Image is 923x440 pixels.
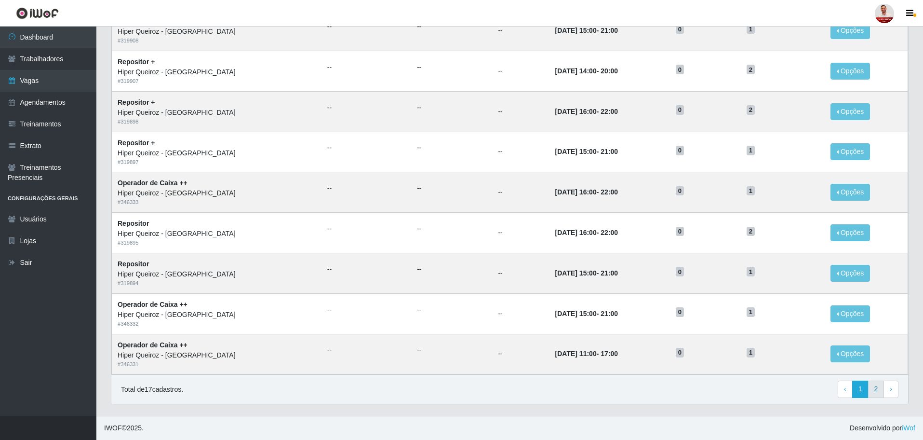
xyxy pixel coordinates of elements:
div: # 319907 [118,77,316,85]
time: [DATE] 15:00 [555,269,597,277]
span: 0 [676,227,684,236]
button: Opções [830,22,870,39]
td: -- [492,11,549,51]
time: 21:00 [601,27,618,34]
td: -- [492,213,549,253]
span: 1 [747,307,755,317]
div: # 346332 [118,320,316,328]
span: 2 [747,227,755,236]
span: 0 [676,105,684,115]
time: 21:00 [601,269,618,277]
strong: Operador de Caixa ++ [118,301,187,308]
div: # 319897 [118,158,316,166]
ul: -- [327,345,405,355]
td: -- [492,132,549,172]
div: # 319898 [118,118,316,126]
ul: -- [417,103,487,113]
strong: - [555,67,618,75]
ul: -- [417,345,487,355]
strong: - [555,108,618,115]
div: # 346333 [118,198,316,206]
a: Next [883,381,898,398]
span: 0 [676,146,684,155]
a: Previous [838,381,853,398]
span: 1 [747,25,755,34]
strong: - [555,350,618,357]
span: 2 [747,105,755,115]
strong: - [555,27,618,34]
span: 1 [747,186,755,196]
time: [DATE] 15:00 [555,310,597,317]
div: # 319908 [118,37,316,45]
span: ‹ [844,385,846,393]
time: [DATE] 16:00 [555,188,597,196]
time: [DATE] 15:00 [555,148,597,155]
span: 0 [676,186,684,196]
button: Opções [830,265,870,282]
div: # 319895 [118,239,316,247]
time: [DATE] 15:00 [555,27,597,34]
strong: - [555,310,618,317]
time: 17:00 [601,350,618,357]
span: › [890,385,892,393]
strong: Repositor + [118,139,155,147]
time: 22:00 [601,229,618,236]
span: 1 [747,348,755,357]
div: Hiper Queiroz - [GEOGRAPHIC_DATA] [118,67,316,77]
span: 0 [676,65,684,74]
ul: -- [327,62,405,72]
p: Total de 17 cadastros. [121,385,183,395]
strong: - [555,269,618,277]
button: Opções [830,224,870,241]
button: Opções [830,63,870,80]
ul: -- [327,103,405,113]
div: Hiper Queiroz - [GEOGRAPHIC_DATA] [118,188,316,198]
strong: - [555,188,618,196]
div: Hiper Queiroz - [GEOGRAPHIC_DATA] [118,269,316,279]
a: 2 [868,381,884,398]
div: Hiper Queiroz - [GEOGRAPHIC_DATA] [118,229,316,239]
span: IWOF [104,424,122,432]
td: -- [492,253,549,293]
time: 22:00 [601,108,618,115]
button: Opções [830,184,870,201]
div: Hiper Queiroz - [GEOGRAPHIC_DATA] [118,108,316,118]
ul: -- [327,22,405,32]
div: Hiper Queiroz - [GEOGRAPHIC_DATA] [118,148,316,158]
strong: Repositor [118,260,149,268]
span: 1 [747,146,755,155]
ul: -- [417,224,487,234]
button: Opções [830,143,870,160]
div: # 319894 [118,279,316,288]
span: 0 [676,348,684,357]
time: [DATE] 16:00 [555,229,597,236]
strong: - [555,229,618,236]
button: Opções [830,103,870,120]
strong: Operador de Caixa ++ [118,341,187,349]
time: [DATE] 14:00 [555,67,597,75]
span: 0 [676,267,684,276]
nav: pagination [838,381,898,398]
span: 1 [747,267,755,276]
td: -- [492,293,549,334]
td: -- [492,51,549,91]
time: 21:00 [601,310,618,317]
time: 20:00 [601,67,618,75]
td: -- [492,91,549,132]
div: Hiper Queiroz - [GEOGRAPHIC_DATA] [118,350,316,360]
ul: -- [417,62,487,72]
div: # 346331 [118,360,316,369]
ul: -- [417,183,487,193]
strong: Repositor + [118,58,155,66]
time: 21:00 [601,148,618,155]
button: Opções [830,345,870,362]
strong: Repositor [118,220,149,227]
ul: -- [327,143,405,153]
button: Opções [830,305,870,322]
div: Hiper Queiroz - [GEOGRAPHIC_DATA] [118,27,316,37]
span: 2 [747,65,755,74]
ul: -- [327,264,405,275]
time: 22:00 [601,188,618,196]
span: 0 [676,307,684,317]
a: iWof [902,424,915,432]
